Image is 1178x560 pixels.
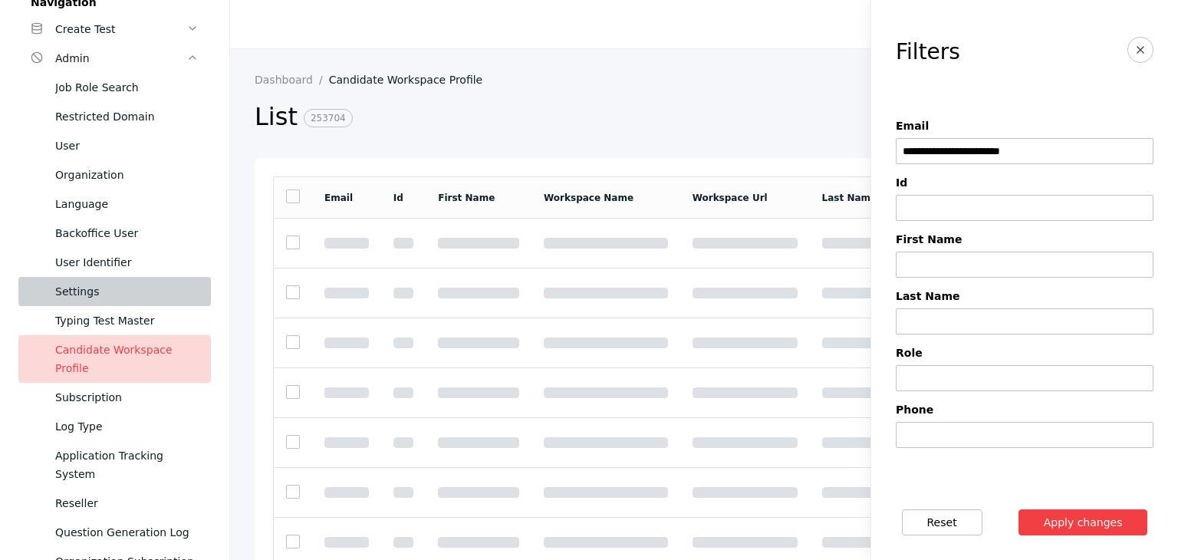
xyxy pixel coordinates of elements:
[896,176,1153,189] label: Id
[55,388,199,407] div: Subscription
[18,73,211,102] a: Job Role Search
[18,441,211,489] a: Application Tracking System
[896,120,1153,132] label: Email
[393,193,403,203] a: Id
[18,102,211,131] a: Restricted Domain
[55,253,199,272] div: User Identifier
[55,523,199,542] div: Question Generation Log
[55,107,199,126] div: Restricted Domain
[255,74,329,86] a: Dashboard
[55,78,199,97] div: Job Role Search
[896,40,960,64] h3: Filters
[896,404,1153,416] label: Phone
[896,290,1153,302] label: Last Name
[255,101,897,133] h2: List
[55,417,199,436] div: Log Type
[329,74,495,86] a: Candidate Workspace Profile
[18,306,211,335] a: Typing Test Master
[18,219,211,248] a: Backoffice User
[55,311,199,330] div: Typing Test Master
[18,248,211,277] a: User Identifier
[55,49,186,68] div: Admin
[55,282,199,301] div: Settings
[55,195,199,213] div: Language
[55,20,186,38] div: Create Test
[55,137,199,155] div: User
[18,160,211,189] a: Organization
[55,341,199,377] div: Candidate Workspace Profile
[324,193,353,203] a: Email
[680,177,810,219] td: Workspace Url
[18,277,211,306] a: Settings
[531,177,680,219] td: Workspace Name
[55,224,199,242] div: Backoffice User
[896,347,1153,359] label: Role
[18,189,211,219] a: Language
[438,193,495,203] a: First Name
[902,509,982,535] button: Reset
[18,383,211,412] a: Subscription
[18,412,211,441] a: Log Type
[1018,509,1148,535] button: Apply changes
[304,109,353,127] span: 253704
[896,233,1153,245] label: First Name
[18,131,211,160] a: User
[822,193,877,203] a: Last Name
[18,489,211,518] a: Reseller
[18,518,211,547] a: Question Generation Log
[55,446,199,483] div: Application Tracking System
[18,335,211,383] a: Candidate Workspace Profile
[55,494,199,512] div: Reseller
[55,166,199,184] div: Organization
